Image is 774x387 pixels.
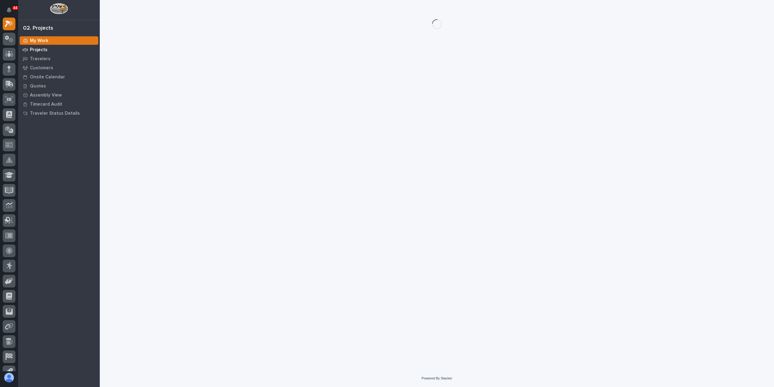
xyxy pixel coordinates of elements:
[30,47,47,53] p: Projects
[30,65,53,71] p: Customers
[421,376,452,380] a: Powered By Stacker
[18,81,100,90] a: Quotes
[30,93,62,98] p: Assembly View
[13,6,17,10] p: 44
[30,111,80,116] p: Traveler Status Details
[18,36,100,45] a: My Work
[18,72,100,81] a: Onsite Calendar
[18,90,100,100] a: Assembly View
[18,45,100,54] a: Projects
[30,84,46,89] p: Quotes
[50,3,68,14] img: Workspace Logo
[18,100,100,109] a: Timecard Audit
[8,7,15,17] div: Notifications44
[30,102,62,107] p: Timecard Audit
[18,109,100,118] a: Traveler Status Details
[18,54,100,63] a: Travelers
[30,56,50,62] p: Travelers
[23,25,53,32] div: 02. Projects
[18,63,100,72] a: Customers
[3,4,15,16] button: Notifications
[30,74,65,80] p: Onsite Calendar
[30,38,48,44] p: My Work
[3,371,15,384] button: users-avatar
